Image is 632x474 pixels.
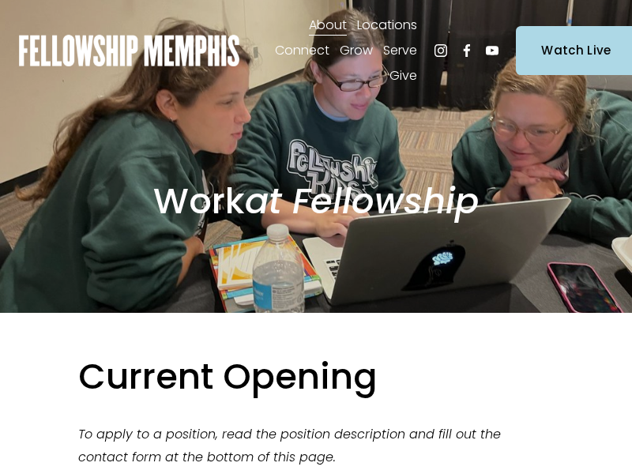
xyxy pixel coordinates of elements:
[275,39,329,62] span: Connect
[389,63,417,88] a: folder dropdown
[459,43,475,58] a: Facebook
[78,355,554,398] h1: Current Opening
[433,43,449,58] a: Instagram
[357,14,417,37] span: Locations
[357,13,417,38] a: folder dropdown
[94,179,537,223] h1: Work
[383,38,417,63] a: folder dropdown
[389,65,417,88] span: Give
[19,35,239,66] img: Fellowship Memphis
[245,176,479,226] em: at Fellowship
[309,14,347,37] span: About
[340,39,373,62] span: Grow
[340,38,373,63] a: folder dropdown
[484,43,500,58] a: YouTube
[78,425,505,466] em: To apply to a position, read the position description and fill out the contact form at the bottom...
[383,39,417,62] span: Serve
[309,13,347,38] a: folder dropdown
[275,38,329,63] a: folder dropdown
